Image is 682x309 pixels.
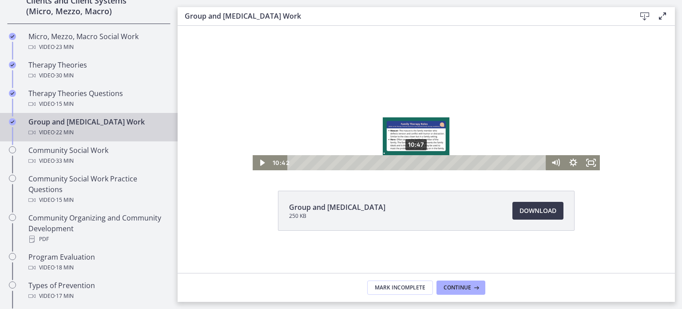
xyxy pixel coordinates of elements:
div: Community Organizing and Community Development [28,213,167,245]
div: Video [28,127,167,138]
span: · 30 min [55,70,74,81]
i: Completed [9,118,16,125]
span: · 18 min [55,262,74,273]
span: · 15 min [55,99,74,109]
div: Video [28,42,167,52]
div: Program Evaluation [28,252,167,273]
div: Video [28,195,167,205]
div: Community Social Work [28,145,167,166]
div: Therapy Theories [28,60,167,81]
span: · 15 min [55,195,74,205]
i: Completed [9,33,16,40]
span: 250 KB [289,213,385,220]
span: · 17 min [55,291,74,301]
div: Community Social Work Practice Questions [28,173,167,205]
h3: Group and [MEDICAL_DATA] Work [185,11,622,21]
div: Micro, Mezzo, Macro Social Work [28,31,167,52]
i: Completed [9,90,16,97]
span: Group and [MEDICAL_DATA] [289,202,385,213]
span: Mark Incomplete [375,284,425,291]
span: · 33 min [55,156,74,166]
button: Continue [436,281,485,295]
a: Download [512,202,563,220]
span: · 22 min [55,127,74,138]
button: Mark Incomplete [367,281,433,295]
div: Group and [MEDICAL_DATA] Work [28,116,167,138]
div: Video [28,99,167,109]
div: Video [28,291,167,301]
div: Types of Prevention [28,280,167,301]
div: PDF [28,234,167,245]
i: Completed [9,61,16,68]
span: · 23 min [55,42,74,52]
span: Download [519,205,556,216]
span: Continue [444,284,471,291]
div: Therapy Theories Questions [28,88,167,109]
div: Video [28,262,167,273]
div: Video [28,156,167,166]
div: Video [28,70,167,81]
